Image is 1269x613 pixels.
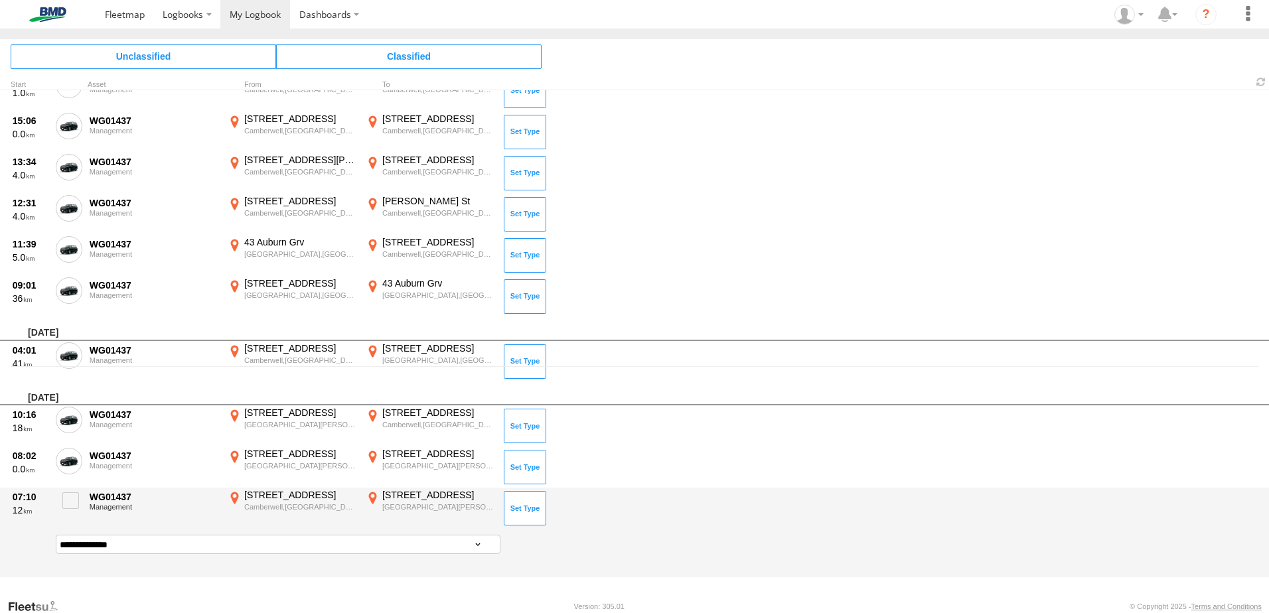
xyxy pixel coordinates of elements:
[244,448,356,460] div: [STREET_ADDRESS]
[244,461,356,470] div: [GEOGRAPHIC_DATA][PERSON_NAME][GEOGRAPHIC_DATA]
[244,502,356,511] div: Camberwell,[GEOGRAPHIC_DATA]
[90,209,218,217] div: Management
[226,342,358,381] label: Click to View Event Location
[382,236,494,248] div: [STREET_ADDRESS]
[504,491,546,525] button: Click to Set
[226,195,358,234] label: Click to View Event Location
[382,291,494,300] div: [GEOGRAPHIC_DATA],[GEOGRAPHIC_DATA]
[244,236,356,248] div: 43 Auburn Grv
[13,87,48,99] div: 1.0
[364,82,496,88] div: To
[90,421,218,429] div: Management
[244,113,356,125] div: [STREET_ADDRESS]
[226,113,358,151] label: Click to View Event Location
[244,85,356,94] div: Camberwell,[GEOGRAPHIC_DATA]
[504,74,546,108] button: Click to Set
[504,279,546,314] button: Click to Set
[226,448,358,486] label: Click to View Event Location
[13,238,48,250] div: 11:39
[244,342,356,354] div: [STREET_ADDRESS]
[11,82,50,88] div: Click to Sort
[13,491,48,503] div: 07:10
[244,167,356,176] div: Camberwell,[GEOGRAPHIC_DATA]
[90,238,218,250] div: WG01437
[382,489,494,501] div: [STREET_ADDRESS]
[244,420,356,429] div: [GEOGRAPHIC_DATA][PERSON_NAME][GEOGRAPHIC_DATA]
[13,128,48,140] div: 0.0
[244,407,356,419] div: [STREET_ADDRESS]
[13,7,82,22] img: bmd-logo.svg
[382,461,494,470] div: [GEOGRAPHIC_DATA][PERSON_NAME][GEOGRAPHIC_DATA]
[382,277,494,289] div: 43 Auburn Grv
[504,238,546,273] button: Click to Set
[13,115,48,127] div: 15:06
[504,156,546,190] button: Click to Set
[382,154,494,166] div: [STREET_ADDRESS]
[90,127,218,135] div: Management
[364,342,496,381] label: Click to View Event Location
[90,344,218,356] div: WG01437
[90,156,218,168] div: WG01437
[364,277,496,316] label: Click to View Event Location
[13,279,48,291] div: 09:01
[364,448,496,486] label: Click to View Event Location
[90,503,218,511] div: Management
[364,489,496,527] label: Click to View Event Location
[90,86,218,94] div: Management
[364,195,496,234] label: Click to View Event Location
[382,85,494,94] div: Camberwell,[GEOGRAPHIC_DATA]
[382,407,494,419] div: [STREET_ADDRESS]
[13,156,48,168] div: 13:34
[504,115,546,149] button: Click to Set
[226,489,358,527] label: Click to View Event Location
[364,407,496,445] label: Click to View Event Location
[13,251,48,263] div: 5.0
[244,195,356,207] div: [STREET_ADDRESS]
[382,195,494,207] div: [PERSON_NAME] St
[90,462,218,470] div: Management
[226,72,358,110] label: Click to View Event Location
[13,450,48,462] div: 08:02
[1191,602,1262,610] a: Terms and Conditions
[13,344,48,356] div: 04:01
[13,293,48,305] div: 36
[382,356,494,365] div: [GEOGRAPHIC_DATA],[GEOGRAPHIC_DATA]
[226,82,358,88] div: From
[90,291,218,299] div: Management
[90,279,218,291] div: WG01437
[1253,76,1269,88] span: Refresh
[90,356,218,364] div: Management
[364,154,496,192] label: Click to View Event Location
[382,249,494,259] div: Camberwell,[GEOGRAPHIC_DATA]
[382,208,494,218] div: Camberwell,[GEOGRAPHIC_DATA]
[226,236,358,275] label: Click to View Event Location
[13,504,48,516] div: 12
[244,154,356,166] div: [STREET_ADDRESS][PERSON_NAME]
[11,44,276,68] span: Click to view Unclassified Trips
[90,250,218,258] div: Management
[13,169,48,181] div: 4.0
[364,236,496,275] label: Click to View Event Location
[90,115,218,127] div: WG01437
[90,197,218,209] div: WG01437
[504,344,546,379] button: Click to Set
[244,291,356,300] div: [GEOGRAPHIC_DATA],[GEOGRAPHIC_DATA]
[244,126,356,135] div: Camberwell,[GEOGRAPHIC_DATA]
[13,463,48,475] div: 0.0
[13,358,48,370] div: 41
[244,208,356,218] div: Camberwell,[GEOGRAPHIC_DATA]
[382,420,494,429] div: Camberwell,[GEOGRAPHIC_DATA]
[504,197,546,232] button: Click to Set
[13,197,48,209] div: 12:31
[574,602,625,610] div: Version: 305.01
[244,356,356,365] div: Camberwell,[GEOGRAPHIC_DATA]
[504,450,546,484] button: Click to Set
[90,409,218,421] div: WG01437
[276,44,542,68] span: Click to view Classified Trips
[90,450,218,462] div: WG01437
[13,409,48,421] div: 10:16
[1130,602,1262,610] div: © Copyright 2025 -
[364,72,496,110] label: Click to View Event Location
[226,277,358,316] label: Click to View Event Location
[364,113,496,151] label: Click to View Event Location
